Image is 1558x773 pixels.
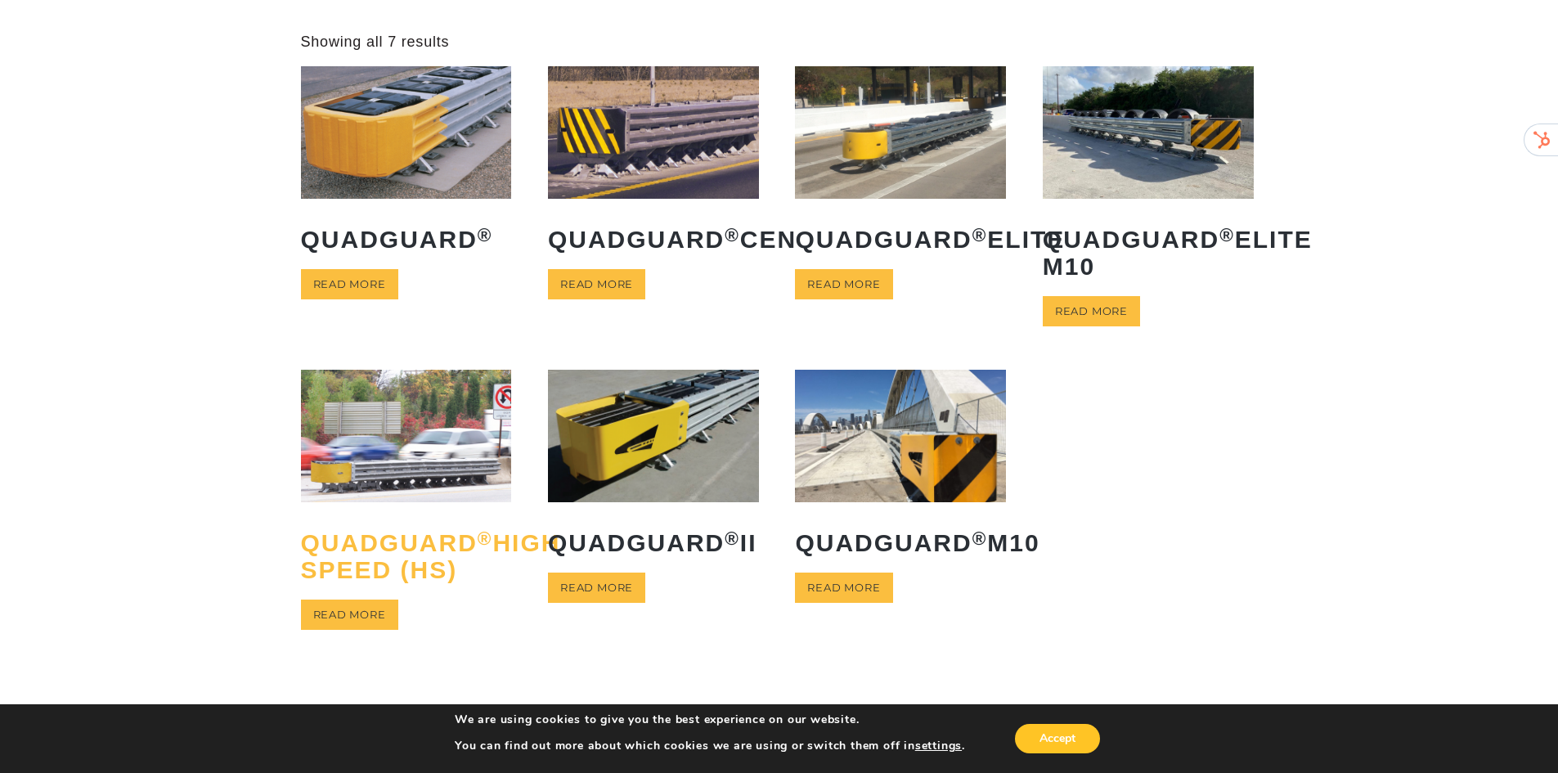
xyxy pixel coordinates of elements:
[301,517,512,595] h2: QuadGuard High Speed (HS)
[548,66,759,264] a: QuadGuard®CEN
[795,573,892,603] a: Read more about “QuadGuard® M10”
[548,213,759,265] h2: QuadGuard CEN
[1043,213,1254,292] h2: QuadGuard Elite M10
[795,269,892,299] a: Read more about “QuadGuard® Elite”
[548,370,759,568] a: QuadGuard®II
[972,528,988,549] sup: ®
[795,213,1006,265] h2: QuadGuard Elite
[1219,225,1235,245] sup: ®
[548,517,759,569] h2: QuadGuard II
[795,370,1006,568] a: QuadGuard®M10
[478,225,493,245] sup: ®
[972,225,988,245] sup: ®
[725,225,740,245] sup: ®
[548,573,645,603] a: Read more about “QuadGuard® II”
[301,370,512,595] a: QuadGuard®High Speed (HS)
[301,66,512,264] a: QuadGuard®
[301,269,398,299] a: Read more about “QuadGuard®”
[1015,724,1100,753] button: Accept
[301,33,450,52] p: Showing all 7 results
[478,528,493,549] sup: ®
[548,269,645,299] a: Read more about “QuadGuard® CEN”
[795,517,1006,569] h2: QuadGuard M10
[455,739,965,753] p: You can find out more about which cookies we are using or switch them off in .
[455,712,965,727] p: We are using cookies to give you the best experience on our website.
[1043,66,1254,291] a: QuadGuard®Elite M10
[1043,296,1140,326] a: Read more about “QuadGuard® Elite M10”
[915,739,962,753] button: settings
[301,600,398,630] a: Read more about “QuadGuard® High Speed (HS)”
[301,213,512,265] h2: QuadGuard
[795,66,1006,264] a: QuadGuard®Elite
[725,528,740,549] sup: ®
